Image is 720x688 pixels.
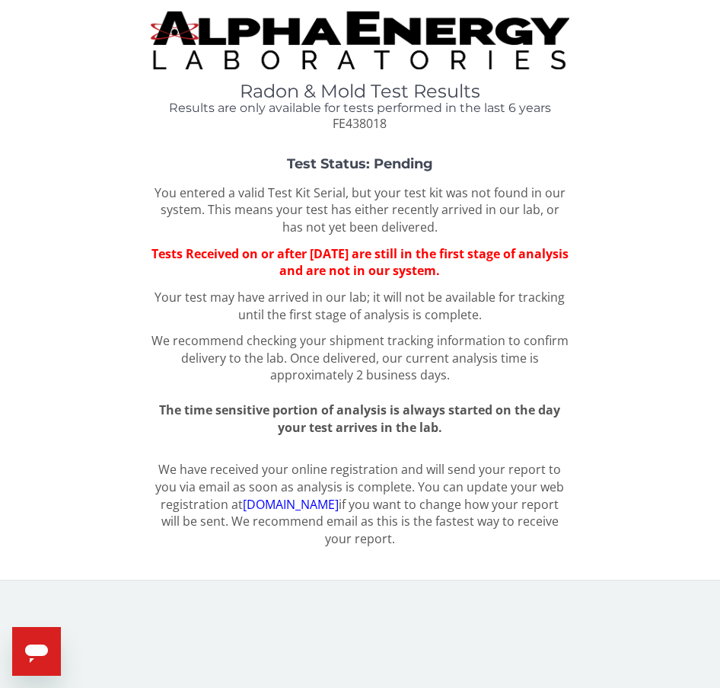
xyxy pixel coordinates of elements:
[151,184,569,237] p: You entered a valid Test Kit Serial, but your test kit was not found in our system. This means yo...
[243,496,339,513] a: [DOMAIN_NAME]
[151,82,569,101] h1: Radon & Mold Test Results
[151,461,569,548] p: We have received your online registration and will send your report to you via email as soon as a...
[151,245,569,280] span: Tests Received on or after [DATE] are still in the first stage of analysis and are not in our sys...
[12,627,61,676] iframe: Button to launch messaging window
[270,350,539,384] span: Once delivered, our current analysis time is approximately 2 business days.
[151,101,569,115] h4: Results are only available for tests performed in the last 6 years
[333,115,387,132] span: FE438018
[151,289,569,324] p: Your test may have arrived in our lab; it will not be available for tracking until the first stag...
[159,402,560,436] span: The time sensitive portion of analysis is always started on the day your test arrives in the lab.
[287,155,433,172] strong: Test Status: Pending
[151,11,569,69] img: TightCrop.jpg
[151,332,569,366] span: We recommend checking your shipment tracking information to confirm delivery to the lab.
